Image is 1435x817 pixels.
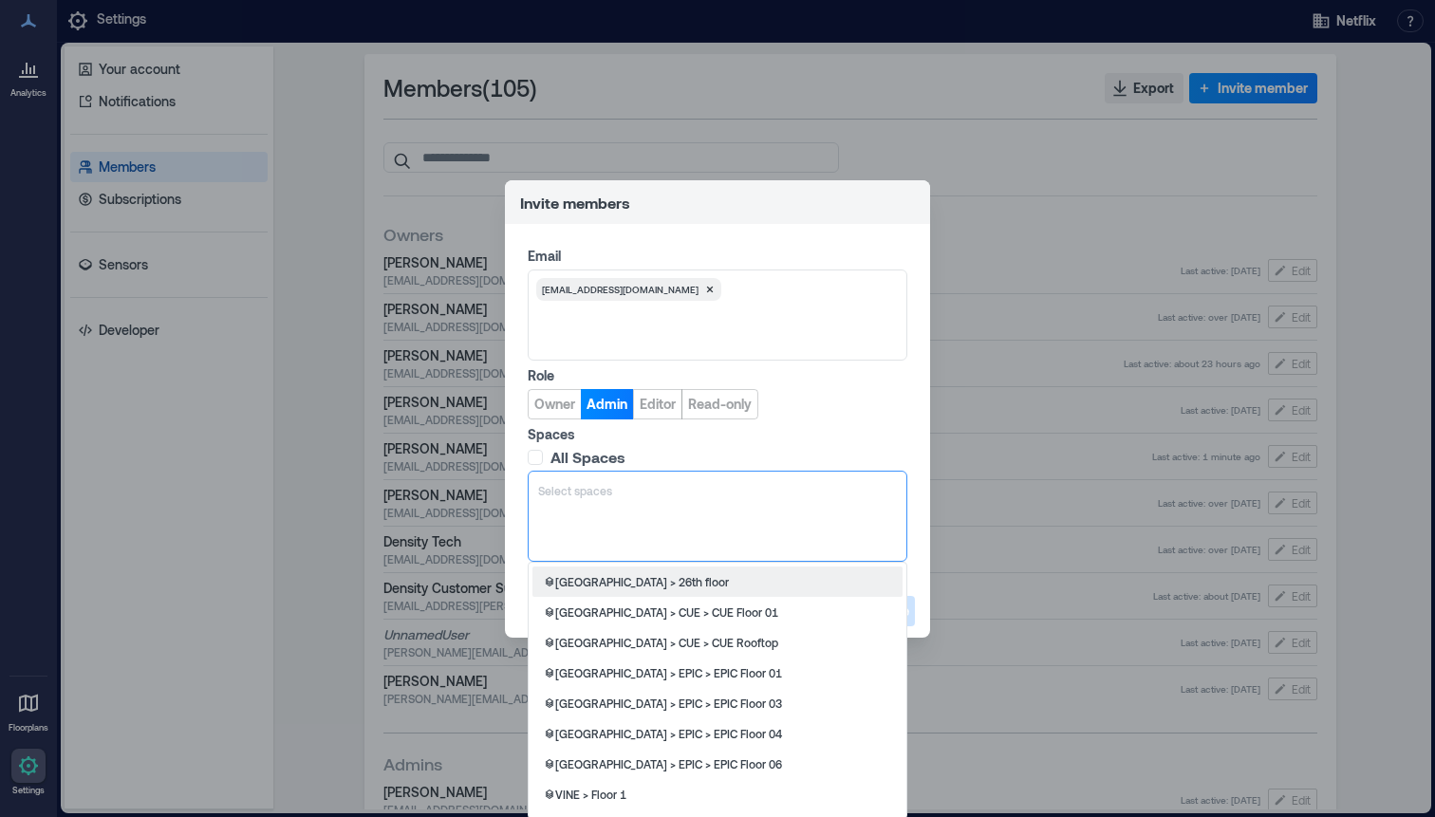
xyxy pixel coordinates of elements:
[550,448,625,467] span: All Spaces
[528,425,904,444] label: Spaces
[587,395,627,414] span: Admin
[633,389,682,419] button: Editor
[505,180,930,224] header: Invite members
[681,389,758,419] button: Read-only
[555,574,729,589] p: [GEOGRAPHIC_DATA] > 26th floor
[542,282,699,297] span: [EMAIL_ADDRESS][DOMAIN_NAME]
[640,395,676,414] span: Editor
[555,696,782,711] p: [GEOGRAPHIC_DATA] > EPIC > EPIC Floor 03
[534,395,575,414] span: Owner
[555,787,626,802] p: VINE > Floor 1
[555,635,778,650] p: [GEOGRAPHIC_DATA] > CUE > CUE Rooftop
[555,604,778,620] p: [GEOGRAPHIC_DATA] > CUE > CUE Floor 01
[555,726,782,741] p: [GEOGRAPHIC_DATA] > EPIC > EPIC Floor 04
[555,756,782,771] p: [GEOGRAPHIC_DATA] > EPIC > EPIC Floor 06
[528,389,582,419] button: Owner
[688,395,752,414] span: Read-only
[528,366,904,385] label: Role
[555,665,782,680] p: [GEOGRAPHIC_DATA] > EPIC > EPIC Floor 01
[528,247,904,266] label: Email
[581,389,633,419] button: Admin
